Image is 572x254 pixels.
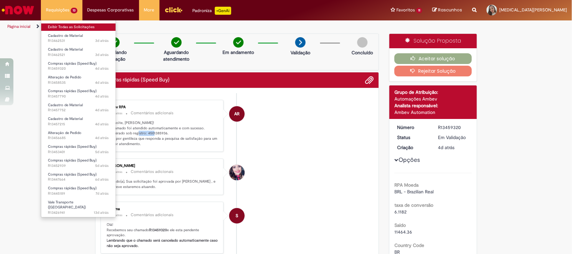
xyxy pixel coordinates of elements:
[48,108,109,113] span: R13457752
[438,134,469,141] div: Em Validação
[96,177,109,182] time: 26/08/2025 11:06:07
[48,94,109,99] span: R13457790
[87,7,134,13] span: Despesas Corporativas
[96,108,109,113] time: 28/08/2025 13:08:19
[295,37,306,48] img: arrow-next.png
[394,109,472,116] div: Ambev Automation
[41,60,116,72] a: Aberto R13459320 : Compras rápidas (Speed Buy)
[107,238,219,248] b: Lembrando que o chamado será cancelado automaticamente caso não seja aprovado.
[101,77,170,83] h2: Compras rápidas (Speed Buy) Histórico de tíquete
[96,38,109,43] span: 3d atrás
[48,66,109,71] span: R13459320
[96,149,109,154] span: 5d atrás
[112,170,123,174] span: 4d atrás
[432,7,462,13] a: Rascunhos
[233,37,244,48] img: check-circle-green.png
[96,191,109,196] span: 7d atrás
[96,94,109,99] span: 4d atrás
[107,222,218,249] p: Olá! Recebemos seu chamado e ele esta pendente aprovação.
[112,111,123,115] span: 4d atrás
[48,163,109,169] span: R13452939
[41,46,116,58] a: Aberto R13462521 : Cadastro de Material
[41,74,116,86] a: Aberto R13458535 : Alteração de Pedido
[96,149,109,154] time: 27/08/2025 16:04:17
[48,210,109,215] span: R13426941
[48,116,83,121] span: Cadastro de Material
[46,7,69,13] span: Requisições
[112,213,123,217] span: 4d atrás
[5,20,376,33] ul: Trilhas de página
[48,135,109,141] span: R13456685
[48,191,109,196] span: R13445189
[71,8,77,13] span: 13
[160,49,193,62] p: Aguardando atendimento
[394,229,412,235] span: 11464.36
[96,135,109,140] span: 4d atrás
[96,66,109,71] time: 28/08/2025 16:52:41
[394,182,419,188] b: RPA Moeda
[96,66,109,71] span: 4d atrás
[392,134,433,141] dt: Status
[41,171,116,183] a: Aberto R13447664 : Compras rápidas (Speed Buy)
[149,228,167,233] b: R13459320
[96,122,109,127] span: 4d atrás
[394,222,406,228] b: Saldo
[394,189,434,195] span: BRL - Brazilian Real
[107,207,218,211] div: Sistema
[41,185,116,197] a: Aberto R13445189 : Compras rápidas (Speed Buy)
[438,144,469,151] div: 28/08/2025 16:52:40
[48,149,109,155] span: R13453401
[365,76,374,84] button: Adicionar anexos
[96,108,109,113] span: 4d atrás
[41,199,116,213] a: Aberto R13426941 : Vale Transporte (VT)
[112,213,123,217] time: 28/08/2025 16:52:53
[96,52,109,57] span: 3d atrás
[96,177,109,182] span: 6d atrás
[394,89,472,96] div: Grupo de Atribuição:
[165,5,183,15] img: click_logo_yellow_360x200.png
[96,163,109,168] span: 5d atrás
[107,120,218,147] p: Boa noite, [PERSON_NAME]! O chamado foi atendido automaticamente e com sucesso. P.O gerado sob re...
[234,106,240,122] span: AR
[107,105,218,109] div: Ambev RPA
[48,61,97,66] span: Compras rápidas (Speed Buy)
[41,87,116,100] a: Aberto R13457790 : Compras rápidas (Speed Buy)
[236,208,238,224] span: S
[48,75,81,80] span: Alteração de Pedido
[41,115,116,128] a: Aberto R13457215 : Cadastro de Material
[41,32,116,45] a: Aberto R13462531 : Cadastro de Material
[48,130,81,135] span: Alteração de Pedido
[96,135,109,140] time: 28/08/2025 10:30:15
[48,47,83,52] span: Cadastro de Material
[96,191,109,196] time: 25/08/2025 15:56:02
[48,103,83,108] span: Cadastro de Material
[394,102,472,109] div: Analista responsável:
[7,24,30,29] a: Página inicial
[107,179,218,189] p: Prezado(a), Sua solicitação foi aprovada por [PERSON_NAME] , e em breve estaremos atuando.
[48,80,109,85] span: R13458535
[392,144,433,151] dt: Criação
[94,210,109,215] span: 13d atrás
[394,242,424,248] b: Country Code
[499,7,567,13] span: [MEDICAL_DATA][PERSON_NAME]
[48,172,97,177] span: Compras rápidas (Speed Buy)
[96,80,109,85] span: 4d atrás
[229,208,245,224] div: System
[96,94,109,99] time: 28/08/2025 13:16:21
[352,49,373,56] p: Concluído
[394,209,406,215] span: 6.1182
[96,38,109,43] time: 29/08/2025 13:59:16
[41,20,116,217] ul: Requisições
[41,129,116,142] a: Aberto R13456685 : Alteração de Pedido
[131,110,174,116] small: Comentários adicionais
[438,144,455,150] time: 28/08/2025 16:52:40
[394,53,472,64] button: Aceitar solução
[96,52,109,57] time: 29/08/2025 13:58:24
[48,186,97,191] span: Compras rápidas (Speed Buy)
[94,210,109,215] time: 19/08/2025 08:49:41
[144,7,154,13] span: More
[96,80,109,85] time: 28/08/2025 15:09:27
[171,37,182,48] img: check-circle-green.png
[193,7,231,15] div: Padroniza
[41,143,116,155] a: Aberto R13453401 : Compras rápidas (Speed Buy)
